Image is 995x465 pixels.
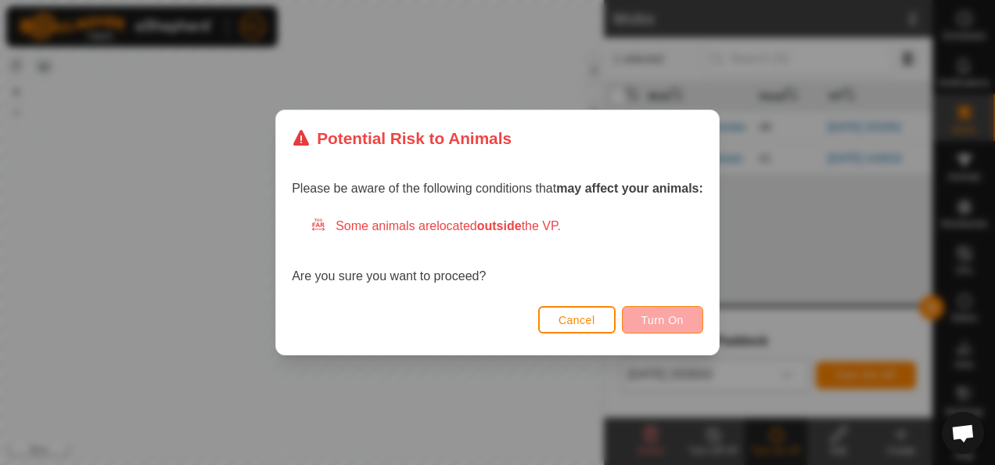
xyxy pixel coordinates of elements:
strong: may affect your animals: [556,182,703,195]
strong: outside [477,219,522,232]
span: located the VP. [436,219,561,232]
button: Turn On [622,306,703,333]
div: Some animals are [311,217,703,236]
button: Cancel [538,306,616,333]
div: Are you sure you want to proceed? [292,217,703,286]
div: Open chat [942,412,984,454]
div: Potential Risk to Animals [292,126,512,150]
span: Turn On [641,314,684,326]
span: Please be aware of the following conditions that [292,182,703,195]
span: Cancel [559,314,595,326]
